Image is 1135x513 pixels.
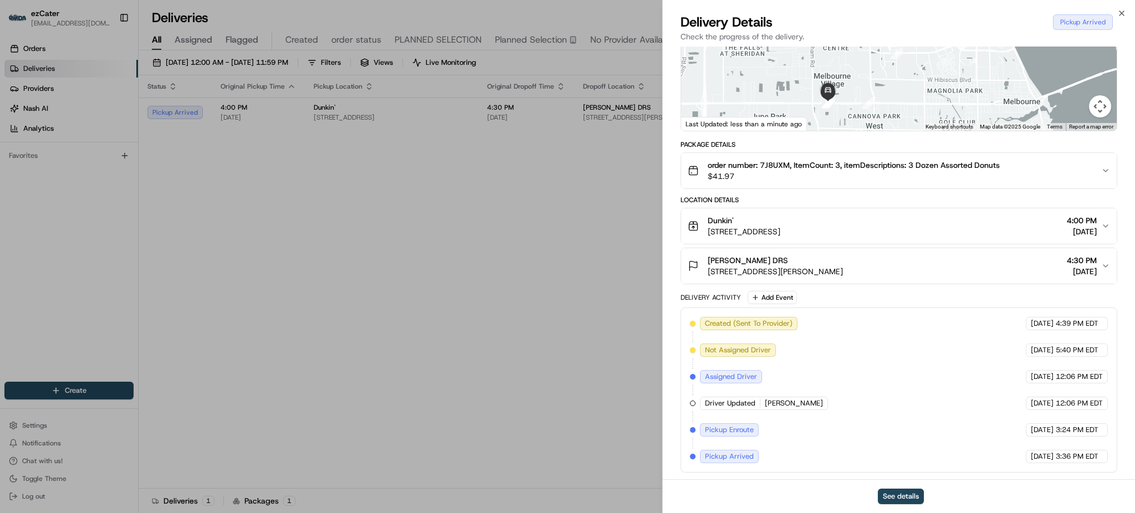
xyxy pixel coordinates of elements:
span: [STREET_ADDRESS] [708,226,780,237]
span: Pickup Arrived [705,452,754,461]
span: [DATE] [1031,452,1054,461]
span: Knowledge Base [22,161,85,172]
span: [DATE] [1031,319,1054,329]
button: order number: 7J8UXM, ItemCount: 3, itemDescriptions: 3 Dozen Assorted Donuts$41.97 [681,153,1117,188]
div: Last Updated: less than a minute ago [681,117,807,131]
span: Created (Sent To Provider) [705,319,793,329]
button: Map camera controls [1089,95,1111,117]
input: Clear [29,71,183,83]
span: Pickup Enroute [705,425,754,435]
img: 1736555255976-a54dd68f-1ca7-489b-9aae-adbdc363a1c4 [11,106,31,126]
a: 💻API Documentation [89,156,182,176]
div: Start new chat [38,106,182,117]
span: Driver Updated [705,398,755,408]
div: Package Details [681,140,1117,149]
span: [DATE] [1067,266,1097,277]
div: 📗 [11,162,20,171]
button: Dunkin'[STREET_ADDRESS]4:00 PM[DATE] [681,208,1117,244]
span: $41.97 [708,171,1000,182]
a: 📗Knowledge Base [7,156,89,176]
div: We're available if you need us! [38,117,140,126]
span: Dunkin' [708,215,734,226]
span: [PERSON_NAME] DRS [708,255,788,266]
a: Terms (opens in new tab) [1047,124,1062,130]
button: Keyboard shortcuts [926,123,973,131]
a: Report a map error [1069,124,1113,130]
button: See details [878,489,924,504]
span: [DATE] [1067,226,1097,237]
p: Check the progress of the delivery. [681,31,1117,42]
span: order number: 7J8UXM, ItemCount: 3, itemDescriptions: 3 Dozen Assorted Donuts [708,160,1000,171]
span: 12:06 PM EDT [1056,372,1103,382]
span: Assigned Driver [705,372,757,382]
span: 12:06 PM EDT [1056,398,1103,408]
div: 10 [822,96,834,109]
div: 💻 [94,162,103,171]
button: Add Event [748,291,797,304]
a: Powered byPylon [78,187,134,196]
span: [PERSON_NAME] [765,398,823,408]
span: [DATE] [1031,398,1054,408]
a: Open this area in Google Maps (opens a new window) [684,116,720,131]
span: 4:39 PM EDT [1056,319,1098,329]
div: 7 [822,96,835,108]
div: Delivery Activity [681,293,741,302]
span: [STREET_ADDRESS][PERSON_NAME] [708,266,843,277]
span: Pylon [110,188,134,196]
span: Map data ©2025 Google [980,124,1040,130]
span: API Documentation [105,161,178,172]
span: [DATE] [1031,372,1054,382]
button: [PERSON_NAME] DRS[STREET_ADDRESS][PERSON_NAME]4:30 PM[DATE] [681,248,1117,284]
span: 3:24 PM EDT [1056,425,1098,435]
span: 5:40 PM EDT [1056,345,1098,355]
button: Start new chat [188,109,202,122]
img: Google [684,116,720,131]
span: 3:36 PM EDT [1056,452,1098,461]
span: Delivery Details [681,13,773,31]
img: Nash [11,11,33,33]
p: Welcome 👋 [11,44,202,62]
span: Not Assigned Driver [705,345,771,355]
span: [DATE] [1031,345,1054,355]
span: 4:30 PM [1067,255,1097,266]
div: Location Details [681,196,1117,204]
span: 4:00 PM [1067,215,1097,226]
span: [DATE] [1031,425,1054,435]
div: 3 [891,47,903,59]
div: 4 [862,97,874,109]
